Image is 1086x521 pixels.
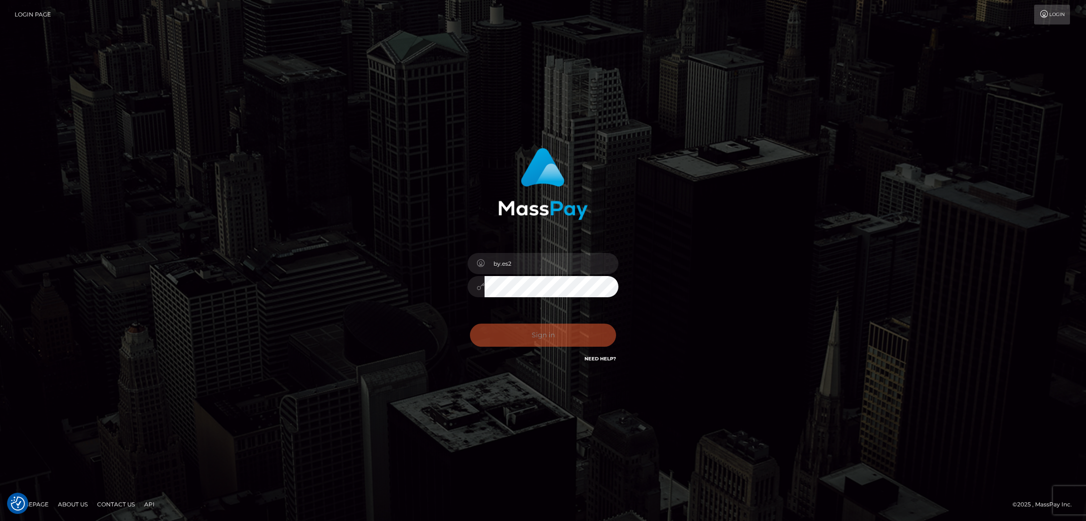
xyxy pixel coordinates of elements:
a: Need Help? [584,356,616,362]
a: Contact Us [93,497,139,512]
div: © 2025 , MassPay Inc. [1012,499,1079,510]
img: MassPay Login [498,148,588,220]
a: Login [1034,5,1070,24]
a: API [140,497,158,512]
input: Username... [485,253,618,274]
a: Login Page [15,5,51,24]
a: About Us [54,497,91,512]
img: Revisit consent button [11,497,25,511]
button: Consent Preferences [11,497,25,511]
a: Homepage [10,497,52,512]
